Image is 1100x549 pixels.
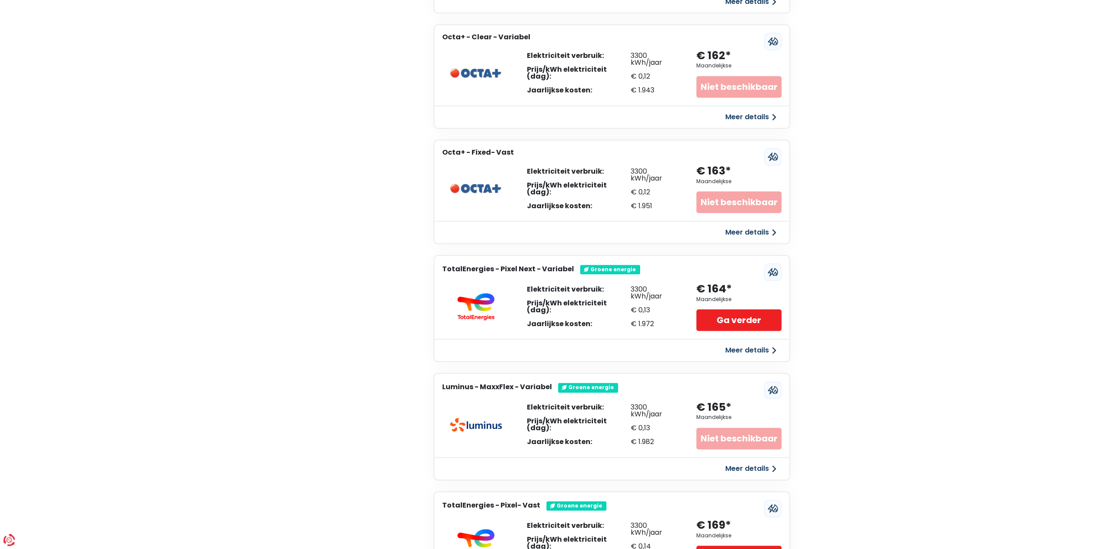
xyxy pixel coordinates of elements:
button: Meer details [720,461,781,476]
div: Prijs/kWh elektriciteit (dag): [527,66,631,80]
div: Elektriciteit verbruik: [527,522,631,529]
h3: Octa+ - Fixed- Vast [442,148,514,156]
div: Elektriciteit verbruik: [527,168,631,175]
h3: Luminus - MaxxFlex - Variabel [442,383,552,391]
div: € 163* [696,164,731,178]
div: Maandelijkse [696,178,731,184]
div: € 162* [696,49,731,63]
div: 3300 kWh/jaar [631,404,679,418]
button: Meer details [720,225,781,240]
div: 3300 kWh/jaar [631,168,679,182]
div: Maandelijkse [696,296,731,302]
div: € 165* [696,400,731,415]
div: Elektriciteit verbruik: [527,286,631,293]
div: Jaarlijkse kosten: [527,203,631,209]
div: Maandelijkse [696,414,731,420]
a: Ga verder [696,309,781,331]
div: Prijs/kWh elektriciteit (dag): [527,300,631,314]
div: Prijs/kWh elektriciteit (dag): [527,418,631,432]
div: € 1.943 [631,87,679,94]
h3: TotalEnergies - Pixel- Vast [442,501,540,509]
div: € 169* [696,518,731,533]
div: Elektriciteit verbruik: [527,52,631,59]
div: € 164* [696,282,732,296]
div: Prijs/kWh elektriciteit (dag): [527,182,631,196]
div: Maandelijkse [696,63,731,69]
div: Jaarlijkse kosten: [527,87,631,94]
h3: Octa+ - Clear - Variabel [442,33,530,41]
div: Groene energie [558,383,618,392]
div: Niet beschikbaar [696,428,781,449]
img: Octa [450,184,502,194]
div: Jaarlijkse kosten: [527,321,631,327]
h3: TotalEnergies - Pixel Next - Variabel [442,265,574,273]
div: € 0,12 [631,189,679,196]
div: Niet beschikbaar [696,76,781,98]
div: € 1.951 [631,203,679,209]
div: 3300 kWh/jaar [631,52,679,66]
img: TotalEnergies [450,293,502,321]
div: Jaarlijkse kosten: [527,438,631,445]
div: € 0,13 [631,307,679,314]
div: € 0,12 [631,73,679,80]
div: Groene energie [546,501,606,511]
button: Meer details [720,343,781,358]
div: Groene energie [580,265,640,274]
button: Meer details [720,109,781,125]
div: 3300 kWh/jaar [631,286,679,300]
div: Niet beschikbaar [696,191,781,213]
div: € 1.982 [631,438,679,445]
div: € 1.972 [631,321,679,327]
div: Elektriciteit verbruik: [527,404,631,411]
img: Luminus [450,418,502,432]
img: Octa [450,68,502,78]
div: Maandelijkse [696,533,731,539]
div: € 0,13 [631,425,679,432]
div: 3300 kWh/jaar [631,522,679,536]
